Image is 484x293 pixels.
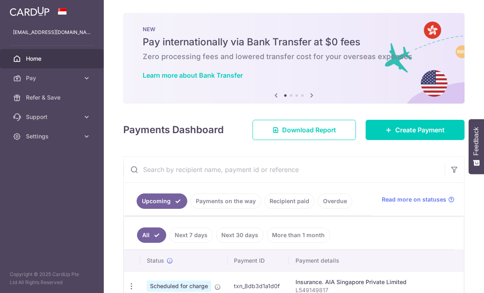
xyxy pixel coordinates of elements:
[26,55,79,63] span: Home
[289,250,470,271] th: Payment details
[147,257,164,265] span: Status
[366,120,465,140] a: Create Payment
[143,71,243,79] a: Learn more about Bank Transfer
[282,125,336,135] span: Download Report
[382,195,446,204] span: Read more on statuses
[123,123,224,137] h4: Payments Dashboard
[123,13,465,104] img: Bank transfer banner
[191,193,261,209] a: Payments on the way
[26,74,79,82] span: Pay
[26,93,79,102] span: Refer & Save
[227,250,289,271] th: Payment ID
[216,227,263,243] a: Next 30 days
[469,119,484,174] button: Feedback - Show survey
[137,193,187,209] a: Upcoming
[267,227,330,243] a: More than 1 month
[253,120,356,140] a: Download Report
[10,6,49,16] img: CardUp
[318,193,352,209] a: Overdue
[473,127,480,155] span: Feedback
[296,278,463,286] div: Insurance. AIA Singapore Private Limited
[395,125,445,135] span: Create Payment
[147,280,211,292] span: Scheduled for charge
[169,227,213,243] a: Next 7 days
[137,227,166,243] a: All
[143,36,445,49] h5: Pay internationally via Bank Transfer at $0 fees
[143,26,445,32] p: NEW
[382,195,454,204] a: Read more on statuses
[264,193,315,209] a: Recipient paid
[143,52,445,62] h6: Zero processing fees and lowered transfer cost for your overseas expenses
[26,113,79,121] span: Support
[124,157,445,183] input: Search by recipient name, payment id or reference
[26,132,79,140] span: Settings
[13,28,91,36] p: [EMAIL_ADDRESS][DOMAIN_NAME]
